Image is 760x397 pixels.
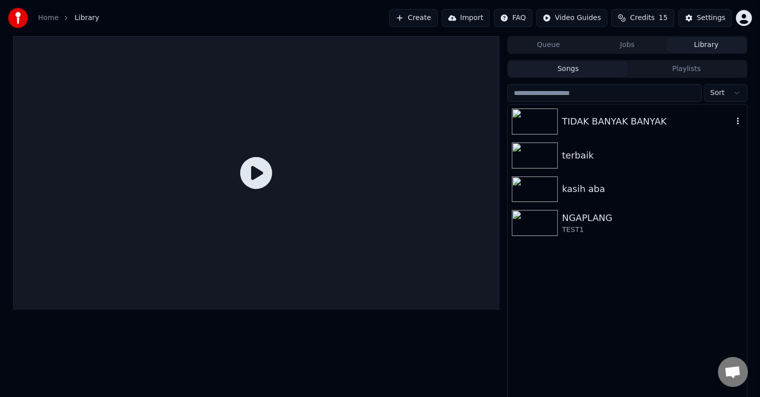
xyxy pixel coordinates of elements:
[562,182,742,196] div: kasih aba
[509,62,627,76] button: Songs
[667,38,746,52] button: Library
[536,9,607,27] button: Video Guides
[588,38,667,52] button: Jobs
[611,9,674,27] button: Credits15
[442,9,490,27] button: Import
[75,13,99,23] span: Library
[509,38,588,52] button: Queue
[627,62,746,76] button: Playlists
[697,13,725,23] div: Settings
[38,13,99,23] nav: breadcrumb
[562,225,742,235] div: TEST1
[562,114,732,128] div: TIDAK BANYAK BANYAK
[562,211,742,225] div: NGAPLANG
[678,9,732,27] button: Settings
[562,148,742,162] div: terbaik
[494,9,532,27] button: FAQ
[38,13,59,23] a: Home
[630,13,654,23] span: Credits
[659,13,668,23] span: 15
[718,357,748,387] div: Obrolan terbuka
[710,88,725,98] span: Sort
[8,8,28,28] img: youka
[389,9,438,27] button: Create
